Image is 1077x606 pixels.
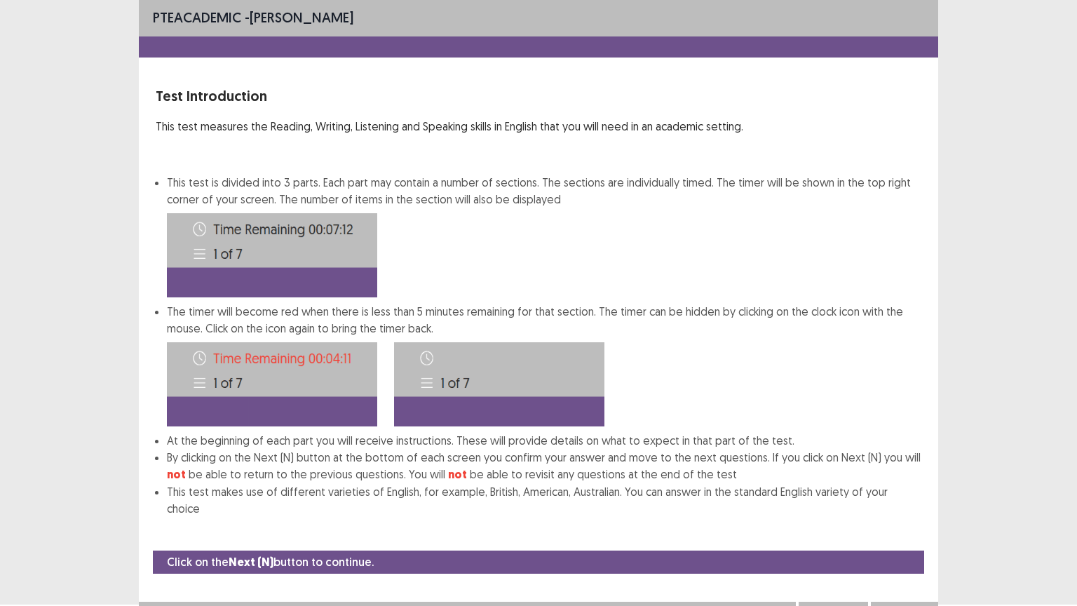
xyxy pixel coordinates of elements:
[167,553,374,571] p: Click on the button to continue.
[167,432,921,449] li: At the beginning of each part you will receive instructions. These will provide details on what t...
[153,8,241,26] span: PTE academic
[156,118,921,135] p: This test measures the Reading, Writing, Listening and Speaking skills in English that you will n...
[167,303,921,432] li: The timer will become red when there is less than 5 minutes remaining for that section. The timer...
[167,174,921,297] li: This test is divided into 3 parts. Each part may contain a number of sections. The sections are i...
[167,213,377,297] img: Time-image
[229,555,273,570] strong: Next (N)
[394,342,604,426] img: Time-image
[167,483,921,517] li: This test makes use of different varieties of English, for example, British, American, Australian...
[167,449,921,483] li: By clicking on the Next (N) button at the bottom of each screen you confirm your answer and move ...
[156,86,921,107] p: Test Introduction
[153,7,353,28] p: - [PERSON_NAME]
[167,342,377,426] img: Time-image
[448,467,467,482] strong: not
[167,467,186,482] strong: not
